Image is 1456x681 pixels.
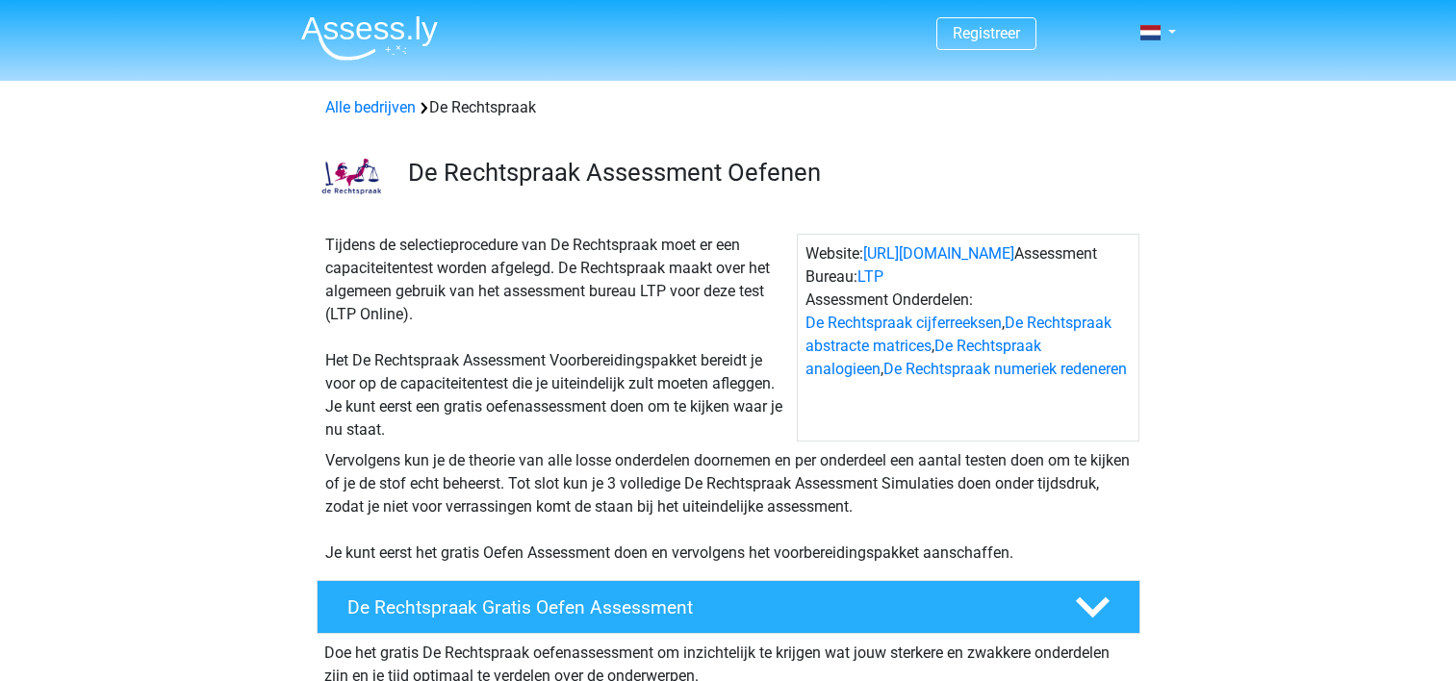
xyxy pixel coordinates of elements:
a: De Rechtspraak analogieen [805,337,1041,378]
div: Tijdens de selectieprocedure van De Rechtspraak moet er een capaciteitentest worden afgelegd. De ... [318,234,797,441]
a: De Rechtspraak Gratis Oefen Assessment [309,580,1148,634]
a: [URL][DOMAIN_NAME] [863,244,1014,263]
div: Website: Assessment Bureau: Assessment Onderdelen: , , , [797,234,1139,441]
h3: De Rechtspraak Assessment Oefenen [408,158,1125,188]
a: Registreer [953,24,1020,42]
a: De Rechtspraak abstracte matrices [805,314,1111,355]
a: De Rechtspraak numeriek redeneren [883,360,1127,378]
a: Alle bedrijven [325,98,416,116]
div: Vervolgens kun je de theorie van alle losse onderdelen doornemen en per onderdeel een aantal test... [318,449,1139,565]
a: De Rechtspraak cijferreeksen [805,314,1002,332]
h4: De Rechtspraak Gratis Oefen Assessment [347,596,1044,618]
img: Assessly [301,15,438,61]
div: De Rechtspraak [318,96,1139,119]
a: LTP [857,267,883,286]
